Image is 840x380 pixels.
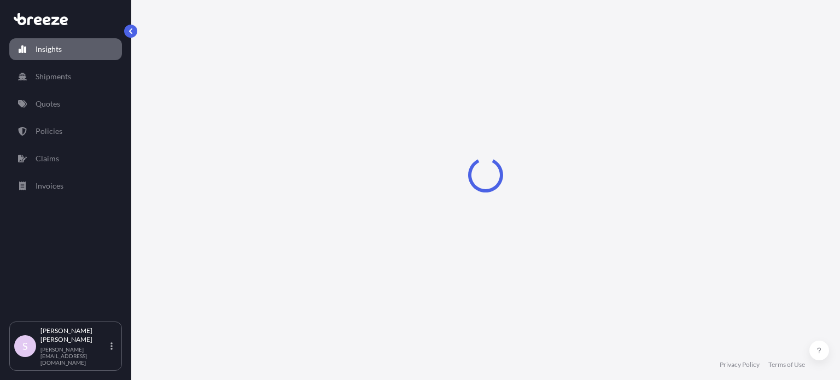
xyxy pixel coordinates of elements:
[36,153,59,164] p: Claims
[22,341,28,352] span: S
[9,38,122,60] a: Insights
[9,66,122,87] a: Shipments
[36,71,71,82] p: Shipments
[9,120,122,142] a: Policies
[9,148,122,169] a: Claims
[768,360,805,369] a: Terms of Use
[9,175,122,197] a: Invoices
[36,98,60,109] p: Quotes
[36,44,62,55] p: Insights
[40,326,108,344] p: [PERSON_NAME] [PERSON_NAME]
[720,360,760,369] a: Privacy Policy
[40,346,108,366] p: [PERSON_NAME][EMAIL_ADDRESS][DOMAIN_NAME]
[36,126,62,137] p: Policies
[9,93,122,115] a: Quotes
[36,180,63,191] p: Invoices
